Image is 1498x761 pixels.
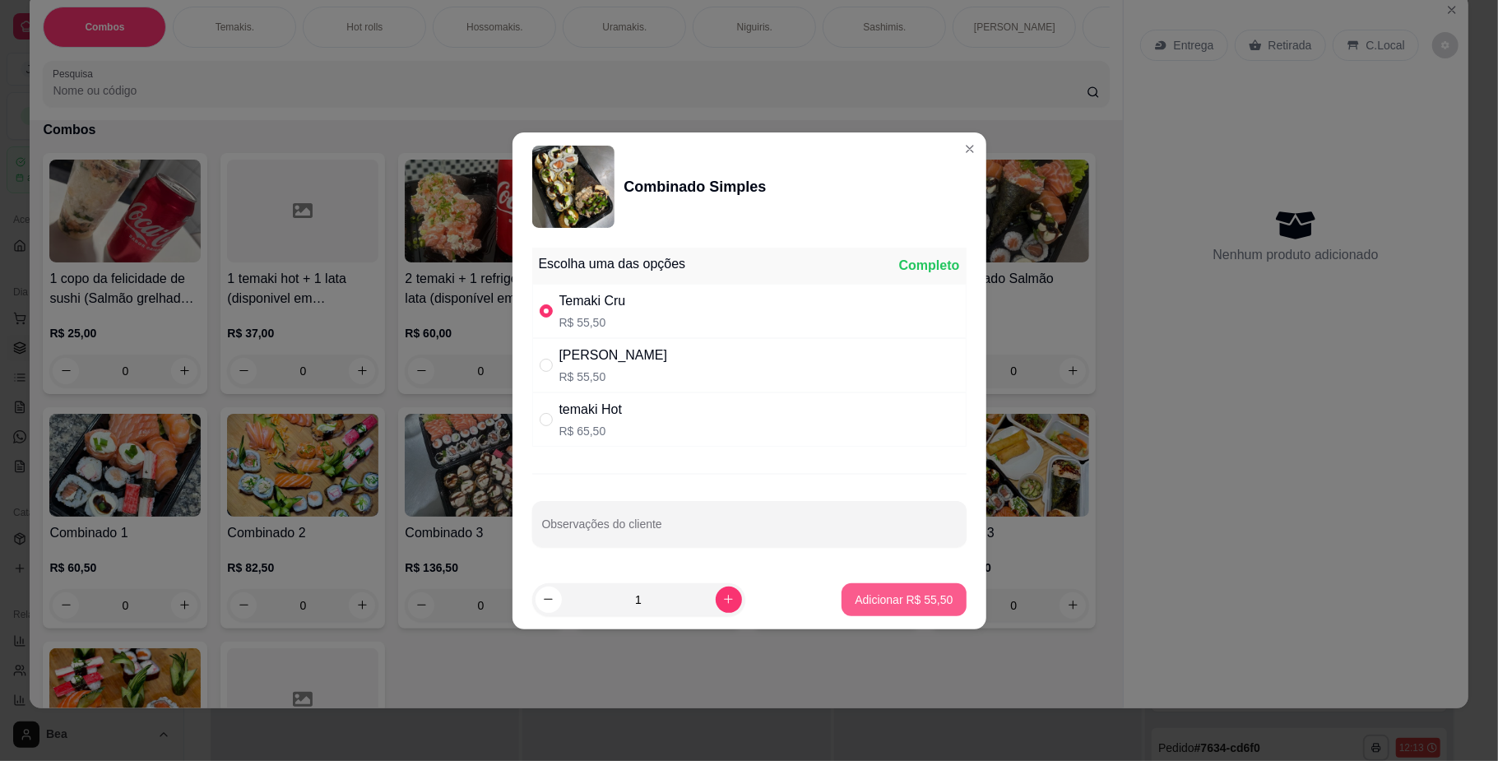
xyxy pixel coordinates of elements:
div: [PERSON_NAME] [559,346,668,365]
div: Escolha uma das opções [539,254,686,274]
button: Close [957,136,983,162]
button: decrease-product-quantity [536,587,562,613]
div: Combinado Simples [624,175,767,198]
button: increase-product-quantity [716,587,742,613]
div: temaki Hot [559,400,622,420]
div: Temaki Cru [559,291,626,311]
p: R$ 55,50 [559,369,668,385]
button: Adicionar R$ 55,50 [842,583,966,616]
p: R$ 55,50 [559,314,626,331]
p: R$ 65,50 [559,423,622,439]
img: product-image [532,146,615,228]
p: Adicionar R$ 55,50 [855,592,953,608]
div: Completo [899,256,960,276]
input: Observações do cliente [542,522,957,539]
